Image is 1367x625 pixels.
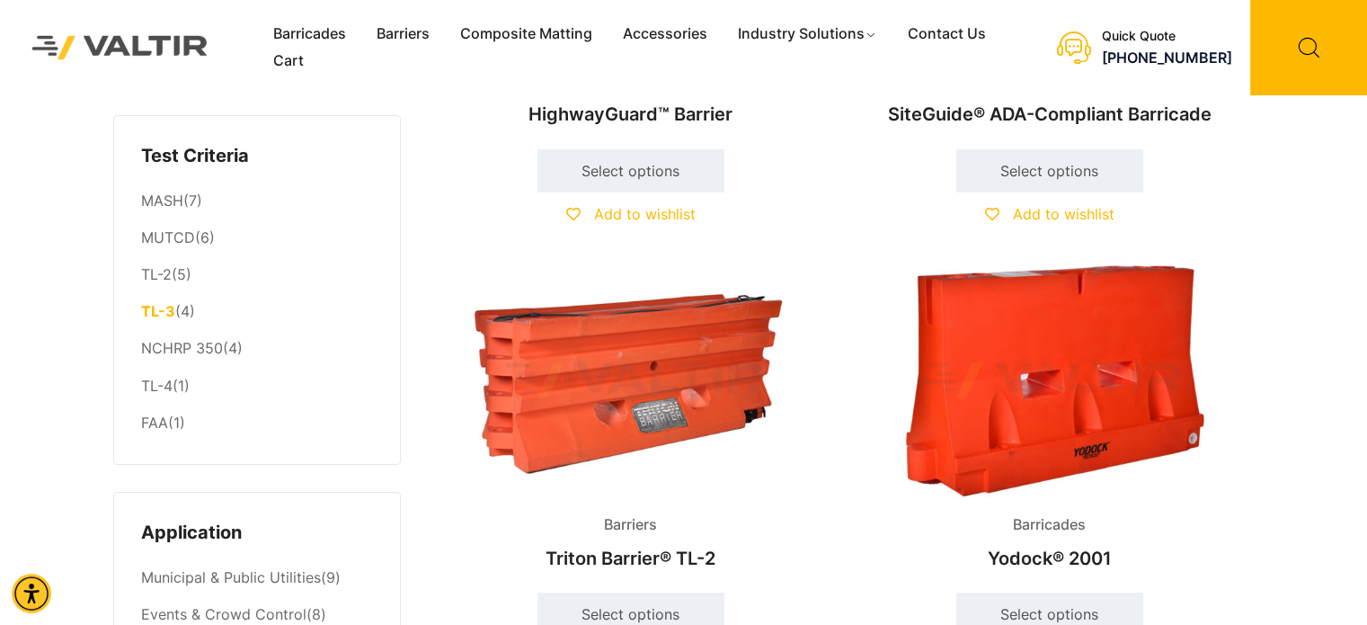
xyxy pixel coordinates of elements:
img: Barricades [856,264,1244,497]
li: (9) [141,560,373,597]
a: Add to wishlist [566,205,696,223]
a: MASH [141,192,183,210]
li: (6) [141,220,373,257]
a: MUTCD [141,228,195,246]
a: Barriers [361,21,445,48]
a: call (888) 496-3625 [1102,49,1232,67]
a: BarricadesYodock® 2001 [856,264,1244,578]
li: (1) [141,368,373,405]
li: (4) [141,331,373,368]
a: TL-2 [141,265,172,283]
span: Add to wishlist [594,205,696,223]
a: Municipal & Public Utilities [141,568,321,586]
a: NCHRP 350 [141,339,223,357]
a: TL-4 [141,377,173,395]
a: Barricades [258,21,361,48]
a: Contact Us [892,21,1001,48]
h4: Test Criteria [141,143,373,170]
li: (1) [141,405,373,437]
a: Add to wishlist [985,205,1114,223]
span: Barriers [590,512,670,539]
div: Accessibility Menu [12,574,51,613]
li: (4) [141,294,373,331]
a: FAA [141,414,168,432]
img: Valtir Rentals [13,17,226,77]
a: TL-3 [141,302,175,320]
span: Barricades [999,512,1099,539]
div: Quick Quote [1102,29,1232,44]
a: Events & Crowd Control [141,605,306,623]
a: BarriersTriton Barrier® TL-2 [437,264,825,578]
a: Accessories [608,21,723,48]
a: Select options for “HighwayGuard™ Barrier” [537,149,724,192]
li: (7) [141,183,373,219]
img: Barriers [437,264,825,497]
h2: HighwayGuard™ Barrier [437,94,825,134]
span: Add to wishlist [1013,205,1114,223]
a: Cart [258,48,319,75]
h2: Yodock® 2001 [856,539,1244,578]
a: Industry Solutions [723,21,892,48]
a: Select options for “SiteGuide® ADA-Compliant Barricade” [956,149,1143,192]
li: (5) [141,257,373,294]
h2: SiteGuide® ADA-Compliant Barricade [856,94,1244,134]
h2: Triton Barrier® TL-2 [437,539,825,578]
a: Composite Matting [445,21,608,48]
h4: Application [141,520,373,547]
